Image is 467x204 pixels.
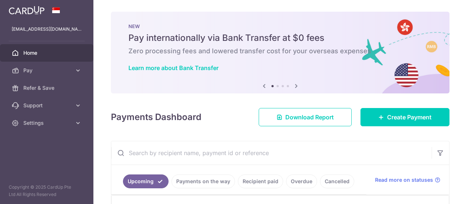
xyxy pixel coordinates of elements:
[23,102,72,109] span: Support
[285,113,334,122] span: Download Report
[111,12,449,93] img: Bank transfer banner
[128,32,432,44] h5: Pay internationally via Bank Transfer at $0 fees
[23,84,72,92] span: Refer & Save
[286,174,317,188] a: Overdue
[320,174,354,188] a: Cancelled
[111,141,432,165] input: Search by recipient name, payment id or reference
[238,174,283,188] a: Recipient paid
[128,47,432,55] h6: Zero processing fees and lowered transfer cost for your overseas expenses
[123,174,169,188] a: Upcoming
[375,176,433,184] span: Read more on statuses
[9,6,45,15] img: CardUp
[128,64,219,72] a: Learn more about Bank Transfer
[23,49,72,57] span: Home
[360,108,449,126] a: Create Payment
[128,23,432,29] p: NEW
[23,119,72,127] span: Settings
[171,174,235,188] a: Payments on the way
[387,113,432,122] span: Create Payment
[23,67,72,74] span: Pay
[111,111,201,124] h4: Payments Dashboard
[259,108,352,126] a: Download Report
[12,26,82,33] p: [EMAIL_ADDRESS][DOMAIN_NAME]
[375,176,440,184] a: Read more on statuses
